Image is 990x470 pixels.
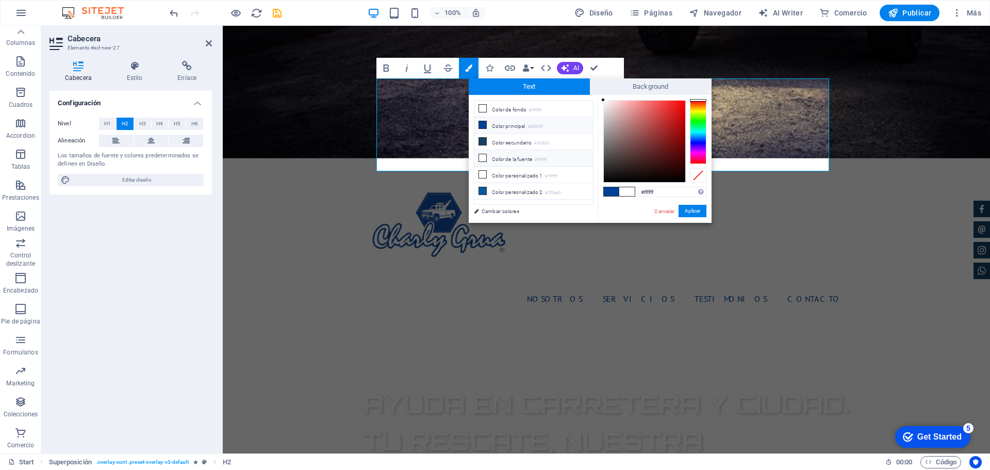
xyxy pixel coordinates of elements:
span: Editar diseño [73,174,201,186]
a: Cancelar [653,207,675,215]
nav: breadcrumb [49,456,231,468]
span: Páginas [630,8,672,18]
button: save [271,7,283,19]
p: Tablas [11,163,30,171]
button: Páginas [625,5,676,21]
button: Navegador [685,5,746,21]
button: H2 [117,118,134,130]
div: Clear Color Selection [690,168,706,183]
li: Color personalizado 1 [474,167,593,183]
h6: Tiempo de la sesión [885,456,913,468]
h6: 100% [444,7,461,19]
small: #ffffff [529,107,541,114]
div: Get Started 5 items remaining, 0% complete [8,5,84,27]
p: Formularios [3,348,38,356]
a: Haz clic para cancelar la selección y doble clic para abrir páginas [8,456,34,468]
button: Icons [480,58,499,78]
button: Confirm (Ctrl+⏎) [584,58,604,78]
button: Underline (Ctrl+U) [418,58,437,78]
p: Comercio [7,441,35,449]
i: Deshacer: Cambiar enlace (Ctrl+Z) [168,7,180,19]
p: Accordion [6,132,35,140]
h4: Enlace [162,61,212,83]
button: AI Writer [754,5,807,21]
h4: Configuración [49,91,212,109]
div: 5 [76,2,87,12]
button: Colors [459,58,478,78]
span: H5 [174,118,180,130]
p: Marketing [6,379,35,387]
p: Encabezado [3,286,38,295]
span: Código [925,456,956,468]
button: Link [500,58,520,78]
i: Guardar (Ctrl+S) [271,7,283,19]
button: Usercentrics [969,456,982,468]
span: . overlay-cont .preset-overlay-v3-default [96,456,189,468]
span: Diseño [574,8,613,18]
p: Prestaciones [2,193,39,202]
span: Publicar [888,8,932,18]
span: H1 [104,118,111,130]
small: #ffffff [535,156,547,164]
li: Color secundario [474,134,593,150]
button: H5 [169,118,186,130]
h4: Cabecera [49,61,111,83]
span: H6 [191,118,198,130]
div: Los tamaños de fuente y colores predeterminados se definen en Diseño. [58,152,204,169]
button: HTML [536,58,556,78]
i: El elemento contiene una animación [193,459,198,465]
span: #004197 [604,187,619,196]
p: Contenido [6,70,35,78]
button: undo [168,7,180,19]
p: Pie de página [1,317,40,326]
small: #ffffff [545,173,557,180]
small: #004197 [528,123,543,131]
button: Strikethrough [438,58,458,78]
span: AI Writer [758,8,803,18]
label: Alineación [58,135,99,147]
p: Imágenes [7,224,35,233]
a: Cambiar colores [469,205,588,218]
li: Color principal [474,117,593,134]
button: Más [948,5,985,21]
div: Get Started [30,11,75,21]
button: AI [557,62,583,74]
button: Bold (Ctrl+B) [376,58,396,78]
span: H3 [139,118,146,130]
button: Haz clic para salir del modo de previsualización y seguir editando [229,7,242,19]
span: Navegador [689,8,741,18]
button: Publicar [880,5,940,21]
button: Editar diseño [58,174,204,186]
span: 00 00 [896,456,912,468]
li: Color de la fuente [474,150,593,167]
p: Cuadros [9,101,33,109]
span: Más [952,8,981,18]
span: Text [469,78,590,95]
li: Color personalizado 2 [474,183,593,200]
small: #163f63 [534,140,549,147]
p: Columnas [6,39,36,47]
i: Este elemento es un preajuste personalizable [202,459,207,465]
button: Código [920,456,961,468]
button: Comercio [815,5,871,21]
i: Al redimensionar, ajustar el nivel de zoom automáticamente para ajustarse al dispositivo elegido. [471,8,481,18]
h4: Estilo [111,61,162,83]
i: Volver a cargar página [251,7,262,19]
img: Editor Logo [59,7,137,19]
span: Haz clic para seleccionar y doble clic para editar [49,456,92,468]
button: 100% [429,7,466,19]
span: AI [573,65,579,71]
li: Color de fondo [474,101,593,117]
span: Comercio [819,8,867,18]
span: Background [590,78,712,95]
button: Diseño [570,5,617,21]
small: #035aa3 [545,189,560,197]
h3: Elemento #ed-new-27 [68,43,191,53]
button: H3 [134,118,151,130]
span: : [903,458,905,466]
span: Haz clic para seleccionar y doble clic para editar [223,456,231,468]
span: #ffffff [619,187,635,196]
button: H6 [186,118,203,130]
span: H4 [156,118,163,130]
p: Colecciones [4,410,38,418]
